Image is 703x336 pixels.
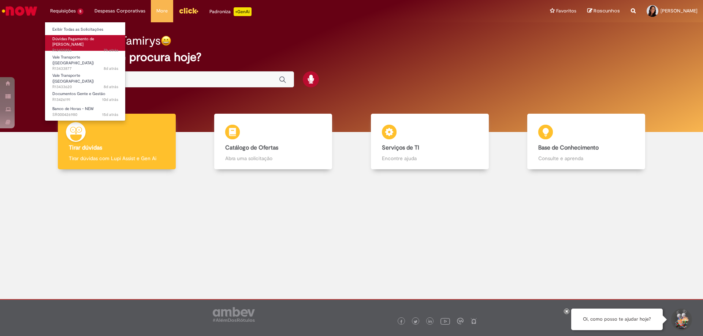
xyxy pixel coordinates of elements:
[382,155,478,162] p: Encontre ajuda
[45,105,126,118] a: Aberto SR000426980 : Banco de Horas - NEW
[440,316,450,326] img: logo_footer_youtube.png
[670,309,692,331] button: Iniciar Conversa de Suporte
[45,35,126,51] a: Aberto R13455856 : Dúvidas Pagamento de Salário
[52,66,118,72] span: R13433877
[209,7,252,16] div: Padroniza
[213,307,255,322] img: logo_footer_ambev_rotulo_gray.png
[594,7,620,14] span: Rascunhos
[102,97,118,102] time: 18/08/2025 17:36:19
[52,54,94,66] span: Vale Transporte ([GEOGRAPHIC_DATA])
[457,318,464,324] img: logo_footer_workplace.png
[538,155,634,162] p: Consulte e aprenda
[104,84,118,90] span: 8d atrás
[52,48,118,53] span: R13455856
[571,309,663,330] div: Oi, como posso te ajudar hoje?
[661,8,698,14] span: [PERSON_NAME]
[104,48,118,53] time: 28/08/2025 08:48:08
[102,112,118,117] span: 15d atrás
[52,112,118,118] span: SR000426980
[38,114,195,170] a: Tirar dúvidas Tirar dúvidas com Lupi Assist e Gen Ai
[104,48,118,53] span: 7h atrás
[45,90,126,103] a: Aberto R13426191 : Documentos Gente e Gestão
[69,155,165,162] p: Tirar dúvidas com Lupi Assist e Gen Ai
[1,4,38,18] img: ServiceNow
[161,35,171,46] img: happy-face.png
[195,114,352,170] a: Catálogo de Ofertas Abra uma solicitação
[52,97,118,103] span: R13426191
[69,144,102,151] b: Tirar dúvidas
[156,7,168,15] span: More
[179,5,198,16] img: click_logo_yellow_360x200.png
[63,51,640,64] h2: O que você procura hoje?
[538,144,599,151] b: Base de Conhecimento
[470,318,477,324] img: logo_footer_naosei.png
[225,144,278,151] b: Catálogo de Ofertas
[587,8,620,15] a: Rascunhos
[45,26,126,34] a: Exibir Todas as Solicitações
[508,114,665,170] a: Base de Conhecimento Consulte e aprenda
[94,7,145,15] span: Despesas Corporativas
[50,7,76,15] span: Requisições
[234,7,252,16] p: +GenAi
[382,144,419,151] b: Serviços de TI
[45,53,126,69] a: Aberto R13433877 : Vale Transporte (VT)
[52,36,94,48] span: Dúvidas Pagamento de [PERSON_NAME]
[102,97,118,102] span: 10d atrás
[102,112,118,117] time: 13/08/2025 18:26:42
[52,73,94,84] span: Vale Transporte ([GEOGRAPHIC_DATA])
[428,320,432,324] img: logo_footer_linkedin.png
[414,320,417,324] img: logo_footer_twitter.png
[52,91,105,97] span: Documentos Gente e Gestão
[399,320,403,324] img: logo_footer_facebook.png
[52,84,118,90] span: R13433620
[104,84,118,90] time: 20/08/2025 16:48:30
[77,8,83,15] span: 5
[225,155,321,162] p: Abra uma solicitação
[104,66,118,71] span: 8d atrás
[45,22,126,121] ul: Requisições
[52,106,94,112] span: Banco de Horas - NEW
[351,114,508,170] a: Serviços de TI Encontre ajuda
[45,72,126,87] a: Aberto R13433620 : Vale Transporte (VT)
[556,7,576,15] span: Favoritos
